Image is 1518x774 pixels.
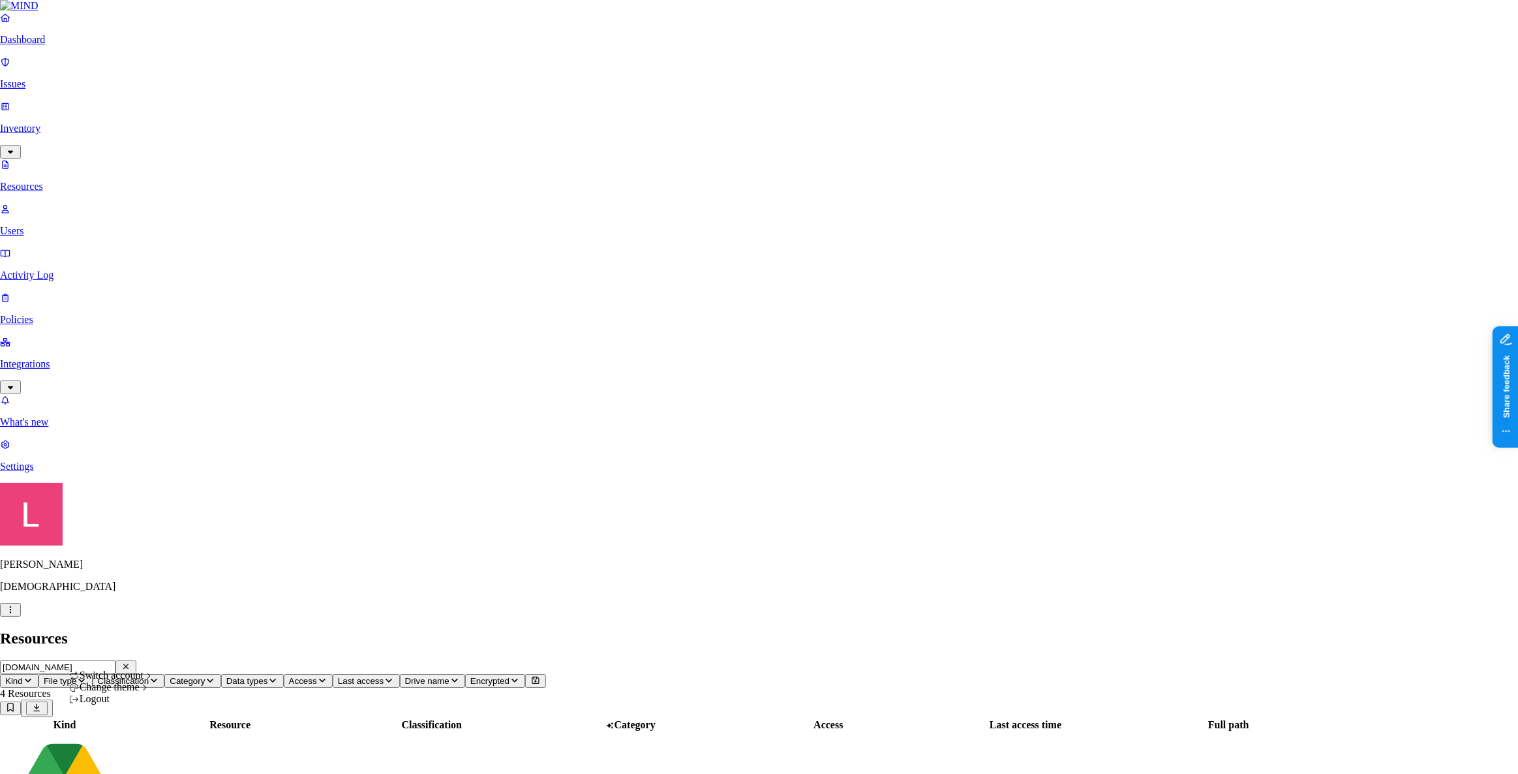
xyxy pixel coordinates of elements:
span: Switch account [80,670,144,681]
span: Encrypted [470,676,509,686]
span: Category [170,676,205,686]
div: Full path [1125,719,1331,731]
div: Resource [130,719,330,731]
div: Kind [2,719,127,731]
span: Drive name [405,676,449,686]
div: Classification [333,719,530,731]
span: Last access [338,676,384,686]
div: Logout [68,693,154,705]
div: Last access time [928,719,1123,731]
span: Change theme [80,681,140,692]
span: Kind [5,676,23,686]
span: Data types [226,676,268,686]
span: File type [44,676,76,686]
div: Access [731,719,926,731]
span: Category [615,719,656,730]
span: Access [289,676,317,686]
